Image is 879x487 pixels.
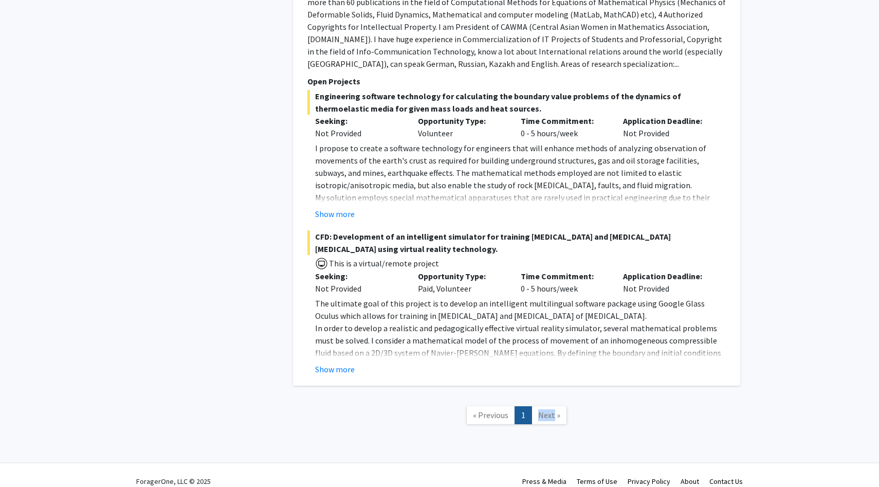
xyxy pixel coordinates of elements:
span: « Previous [473,410,508,420]
span: Next » [538,410,560,420]
p: Open Projects [307,75,726,87]
span: Engineering software technology for calculating the boundary value problems of the dynamics of th... [307,90,726,115]
p: Opportunity Type: [418,115,505,127]
div: 0 - 5 hours/week [513,115,616,139]
p: Time Commitment: [521,270,608,282]
p: I propose to create a software technology for engineers that will enhance methods of analyzing ob... [315,142,726,191]
span: CFD: Development of an intelligent simulator for training [MEDICAL_DATA] and [MEDICAL_DATA] [MEDI... [307,230,726,255]
a: Contact Us [709,477,743,486]
p: Application Deadline: [623,270,710,282]
p: Opportunity Type: [418,270,505,282]
a: About [681,477,699,486]
p: Seeking: [315,270,402,282]
a: Terms of Use [577,477,617,486]
p: Time Commitment: [521,115,608,127]
span: This is a virtual/remote project [328,258,439,268]
div: Not Provided [615,270,718,295]
a: 1 [515,406,532,424]
div: Volunteer [410,115,513,139]
div: Not Provided [315,282,402,295]
div: Paid, Volunteer [410,270,513,295]
a: Previous Page [466,406,515,424]
p: My solution employs special mathematical apparatuses that are rarely used in practical engineerin... [315,191,726,278]
div: Not Provided [315,127,402,139]
button: Show more [315,363,355,375]
a: Press & Media [522,477,566,486]
nav: Page navigation [293,396,740,438]
iframe: Chat [8,441,44,479]
p: In order to develop a realistic and pedagogically effective virtual reality simulator, several ma... [315,322,726,408]
a: Next Page [532,406,567,424]
div: 0 - 5 hours/week [513,270,616,295]
p: Application Deadline: [623,115,710,127]
p: The ultimate goal of this project is to develop an intelligent multilingual software package usin... [315,297,726,322]
p: Seeking: [315,115,402,127]
a: Privacy Policy [628,477,670,486]
div: Not Provided [615,115,718,139]
button: Show more [315,208,355,220]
